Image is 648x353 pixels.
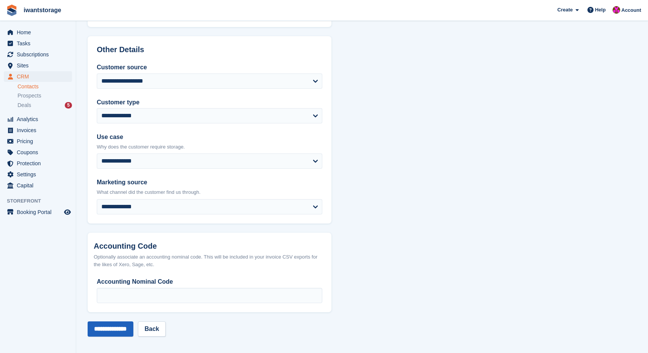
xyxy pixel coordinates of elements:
span: Sites [17,60,62,71]
h2: Other Details [97,45,322,54]
span: Home [17,27,62,38]
span: Analytics [17,114,62,125]
a: menu [4,180,72,191]
label: Marketing source [97,178,322,187]
span: Create [557,6,573,14]
label: Use case [97,133,322,142]
span: Capital [17,180,62,191]
a: menu [4,147,72,158]
span: Deals [18,102,31,109]
h2: Accounting Code [94,242,325,251]
span: Prospects [18,92,41,99]
div: 5 [65,102,72,109]
span: Coupons [17,147,62,158]
a: menu [4,114,72,125]
a: menu [4,125,72,136]
p: Why does the customer require storage. [97,143,322,151]
a: Deals 5 [18,101,72,109]
a: menu [4,71,72,82]
a: Contacts [18,83,72,90]
div: Optionally associate an accounting nominal code. This will be included in your invoice CSV export... [94,253,325,268]
span: Settings [17,169,62,180]
span: Booking Portal [17,207,62,217]
a: menu [4,158,72,169]
span: Tasks [17,38,62,49]
span: Protection [17,158,62,169]
a: menu [4,169,72,180]
label: Customer source [97,63,322,72]
img: Jonathan [613,6,620,14]
span: Help [595,6,606,14]
a: menu [4,27,72,38]
span: Invoices [17,125,62,136]
span: CRM [17,71,62,82]
label: Customer type [97,98,322,107]
a: menu [4,49,72,60]
a: menu [4,60,72,71]
a: menu [4,207,72,217]
a: Prospects [18,92,72,100]
a: menu [4,38,72,49]
span: Account [621,6,641,14]
a: menu [4,136,72,147]
a: Back [138,321,165,337]
label: Accounting Nominal Code [97,277,322,286]
a: iwantstorage [21,4,64,16]
span: Subscriptions [17,49,62,60]
span: Pricing [17,136,62,147]
p: What channel did the customer find us through. [97,188,322,196]
img: stora-icon-8386f47178a22dfd0bd8f6a31ec36ba5ce8667c1dd55bd0f319d3a0aa187defe.svg [6,5,18,16]
span: Storefront [7,197,76,205]
a: Preview store [63,208,72,217]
